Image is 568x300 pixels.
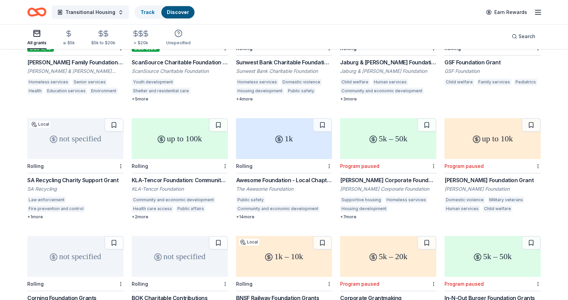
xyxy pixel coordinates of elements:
[477,79,511,85] div: Family services
[340,236,436,277] div: 5k – 20k
[27,4,46,20] a: Home
[506,30,541,43] button: Search
[236,58,332,66] div: Sunwest Bank Charitable Foundation Grant
[236,88,284,94] div: Housing development
[236,205,320,212] div: Community and economic development
[236,214,332,220] div: + 14 more
[65,8,115,16] span: Transitional Housing
[340,214,436,220] div: + 7 more
[340,118,436,159] div: 5k – 50k
[132,163,148,169] div: Rolling
[27,118,123,220] a: not specifiedLocalRollingSA Recycling Charity Support GrantSA RecyclingLaw enforcementFire preven...
[91,27,115,49] button: $5k to $20k
[340,79,370,85] div: Child welfare
[132,118,228,159] div: up to 100k
[236,196,265,203] div: Public safety
[27,79,70,85] div: Homeless services
[340,163,379,169] div: Program paused
[445,205,480,212] div: Human services
[90,88,118,94] div: Environment
[445,186,541,192] div: [PERSON_NAME] Foundation
[445,68,541,75] div: GSF Foundation
[519,32,535,41] span: Search
[46,88,87,94] div: Education services
[236,176,332,184] div: Awesome Foundation - Local Chapter Grants
[132,79,174,85] div: Youth development
[132,205,173,212] div: Health care access
[385,196,427,203] div: Homeless services
[166,40,191,46] div: Unspecified
[287,88,316,94] div: Public safety
[340,176,436,184] div: [PERSON_NAME] Corporate Foundation Grants
[27,176,123,184] div: SA Recycling Charity Support Grant
[167,9,189,15] a: Discover
[132,58,228,66] div: ScanSource Charitable Foundation Grant
[134,5,195,19] button: TrackDiscover
[132,88,190,94] div: Shelter and residential care
[445,176,541,184] div: [PERSON_NAME] Foundation Grant
[340,88,424,94] div: Community and economic development
[27,205,85,212] div: Fire prevention and control
[132,236,228,277] div: not specified
[340,68,436,75] div: Jaburg & [PERSON_NAME] Foundation
[239,239,259,246] div: Local
[27,196,66,203] div: Law enforcement
[236,68,332,75] div: Sunwest Bank Charitable Foundation
[236,281,252,287] div: Rolling
[132,68,228,75] div: ScanSource Charitable Foundation
[176,205,205,212] div: Public affairs
[27,236,123,277] div: not specified
[132,40,150,46] div: > $20k
[445,79,474,85] div: Child welfare
[27,88,43,94] div: Health
[27,58,123,66] div: [PERSON_NAME] Family Foundation Grant
[166,27,191,49] button: Unspecified
[27,281,44,287] div: Rolling
[236,163,252,169] div: Rolling
[482,6,531,18] a: Earn Rewards
[132,176,228,184] div: KLA-Tencor Foundation: Community Investment Fund
[281,79,322,85] div: Domestic violence
[236,186,332,192] div: The Awesome Foundation
[445,118,541,214] a: up to 10kProgram paused[PERSON_NAME] Foundation Grant[PERSON_NAME] FoundationDomestic violenceMil...
[445,236,541,277] div: 5k – 50k
[132,214,228,220] div: + 2 more
[27,40,46,46] div: All grants
[132,0,228,102] a: up to 100kDue 9/30ScanSource Charitable Foundation GrantScanSource Charitable FoundationYouth dev...
[27,163,44,169] div: Rolling
[340,205,388,212] div: Housing development
[72,79,107,85] div: Senior services
[236,79,278,85] div: Homeless services
[340,0,436,102] a: not specifiedLocalRollingJaburg & [PERSON_NAME] Foundation GrantJaburg & [PERSON_NAME] Foundation...
[132,281,148,287] div: Rolling
[488,196,524,203] div: Military veterans
[514,79,537,85] div: Pediatrics
[340,58,436,66] div: Jaburg & [PERSON_NAME] Foundation Grant
[52,5,129,19] button: Transitional Housing
[445,196,485,203] div: Domestic violence
[27,118,123,159] div: not specified
[236,236,332,277] div: 1k – 10k
[132,196,215,203] div: Community and economic development
[373,79,408,85] div: Human services
[27,27,46,49] button: All grants
[132,186,228,192] div: KLA-Tencor Foundation
[236,118,332,220] a: 1kRollingAwesome Foundation - Local Chapter GrantsThe Awesome FoundationPublic safetyCommunity an...
[141,9,155,15] a: Track
[132,27,150,49] button: > $20k
[27,214,123,220] div: + 1 more
[63,27,75,49] button: ≤ $5k
[132,118,228,220] a: up to 100kRollingKLA-Tencor Foundation: Community Investment FundKLA-Tencor FoundationCommunity a...
[208,205,224,212] div: Health
[63,40,75,46] div: ≤ $5k
[27,68,123,75] div: [PERSON_NAME] & [PERSON_NAME] Family Foundation
[340,281,379,287] div: Program paused
[236,0,332,102] a: not specifiedLocalRollingSunwest Bank Charitable Foundation GrantSunwest Bank Charitable Foundati...
[445,163,484,169] div: Program paused
[91,40,115,46] div: $5k to $20k
[340,96,436,102] div: + 3 more
[340,196,382,203] div: Supportive housing
[27,186,123,192] div: SA Recycling
[445,118,541,159] div: up to 10k
[340,118,436,220] a: 5k – 50kProgram paused[PERSON_NAME] Corporate Foundation Grants[PERSON_NAME] Corporate Foundation...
